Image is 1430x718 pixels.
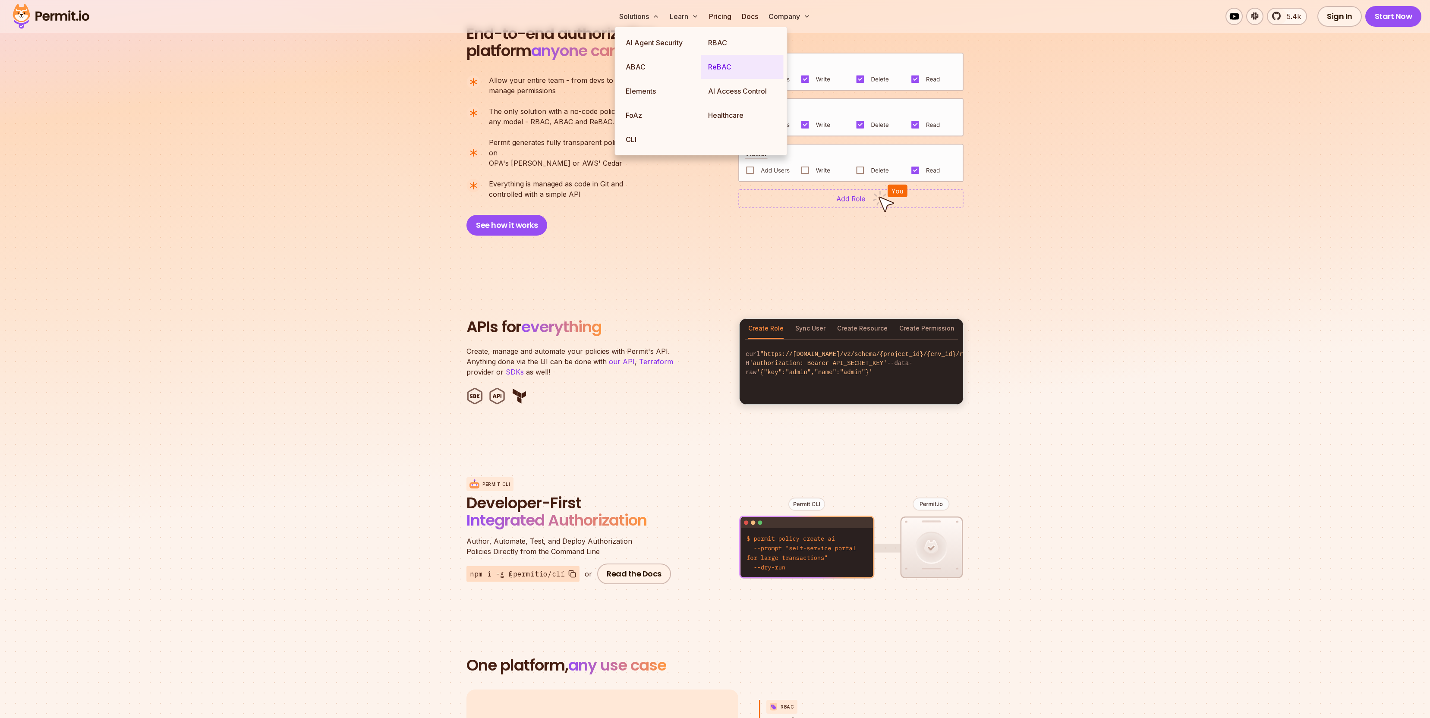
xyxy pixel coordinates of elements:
[482,481,510,488] p: Permit CLI
[639,357,673,366] a: Terraform
[701,55,784,79] a: ReBAC
[1282,11,1301,22] span: 5.4k
[489,179,623,189] span: Everything is managed as code in Git and
[466,536,674,546] span: Author, Automate, Test, and Deploy Authorization
[466,509,647,531] span: Integrated Authorization
[470,569,565,579] span: npm i -g @permitio/cli
[568,654,666,676] span: any use case
[748,319,784,339] button: Create Role
[837,319,888,339] button: Create Resource
[666,8,702,25] button: Learn
[701,31,784,55] a: RBAC
[619,79,701,103] a: Elements
[466,25,655,42] span: End-to-end authorization
[1365,6,1422,27] a: Start Now
[609,357,635,366] a: our API
[466,536,674,557] p: Policies Directly from the Command Line
[597,564,671,584] a: Read the Docs
[585,569,592,579] div: or
[760,351,981,358] span: "https://[DOMAIN_NAME]/v2/schema/{project_id}/{env_id}/roles"
[701,103,784,127] a: Healthcare
[619,55,701,79] a: ABAC
[489,106,674,127] p: any model - RBAC, ABAC and ReBAC.
[706,8,735,25] a: Pricing
[795,319,825,339] button: Sync User
[740,343,963,384] code: curl -H --data-raw
[489,75,673,96] p: manage permissions
[765,8,814,25] button: Company
[466,657,964,674] h2: One platform,
[466,215,547,236] button: See how it works
[489,137,681,158] span: Permit generates fully transparent policy as code based on
[701,79,784,103] a: AI Access Control
[489,179,623,199] p: controlled with a simple API
[466,346,682,377] p: Create, manage and automate your policies with Permit's API. Anything done via the UI can be done...
[466,25,655,60] h2: platform
[466,494,674,512] span: Developer-First
[506,368,524,376] a: SDKs
[738,8,762,25] a: Docs
[756,369,872,376] span: '{"key":"admin","name":"admin"}'
[9,2,93,31] img: Permit logo
[466,318,729,336] h2: APIs for
[466,566,580,582] button: npm i -g @permitio/cli
[521,316,602,338] span: everything
[619,103,701,127] a: FoAz
[489,106,674,117] span: The only solution with a no-code policy editor. Supports
[531,40,649,62] span: anyone can use
[489,75,673,85] span: Allow your entire team - from devs to sales, to securely
[616,8,663,25] button: Solutions
[619,127,701,151] a: CLI
[619,31,701,55] a: AI Agent Security
[489,137,681,168] p: OPA's [PERSON_NAME] or AWS' Cedar
[899,319,954,339] button: Create Permission
[1267,8,1307,25] a: 5.4k
[1317,6,1362,27] a: Sign In
[749,360,887,367] span: 'authorization: Bearer API_SECRET_KEY'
